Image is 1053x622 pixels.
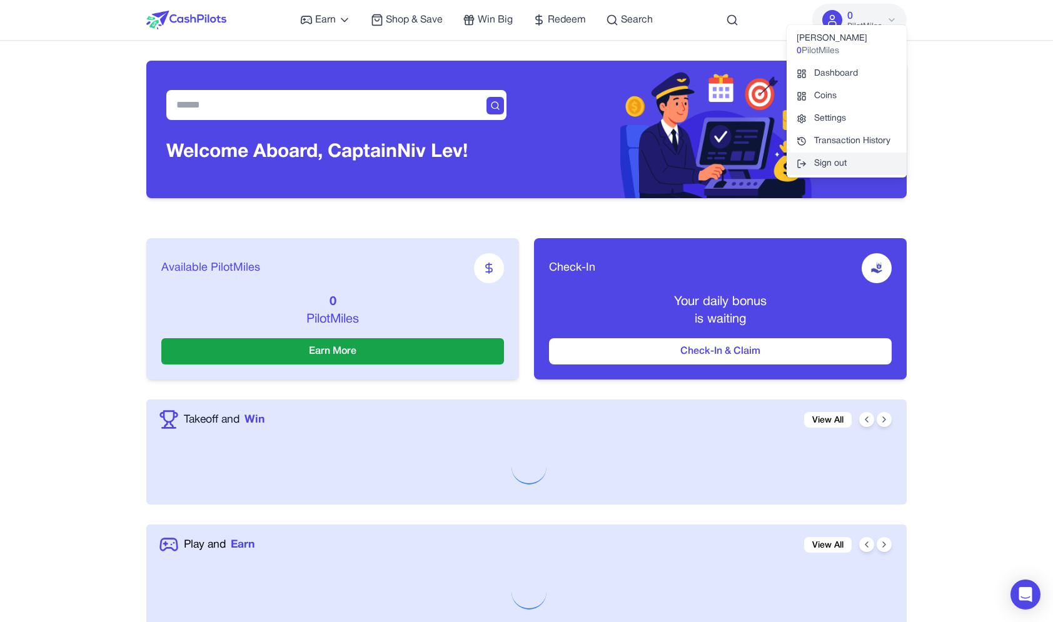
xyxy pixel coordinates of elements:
a: Redeem [533,13,586,28]
a: Shop & Save [371,13,443,28]
span: PilotMiles [802,45,839,58]
button: 0PilotMiles [812,4,907,36]
span: Takeoff and [184,411,239,428]
a: View All [804,412,852,428]
span: Shop & Save [386,13,443,28]
div: [PERSON_NAME] [787,28,907,63]
span: PilotMiles [847,21,882,31]
button: Check-In & Claim [549,338,892,364]
a: Coins [787,85,907,108]
span: Win [244,411,265,428]
span: 0 [797,45,802,58]
p: Your daily bonus [549,293,892,311]
span: Play and [184,536,226,553]
button: Earn More [161,338,504,364]
span: Earn [315,13,336,28]
a: Search [606,13,653,28]
span: is waiting [695,314,746,325]
span: Check-In [549,259,595,277]
button: Sign out [787,153,907,175]
h3: Welcome Aboard, Captain Niv Lev! [166,141,468,164]
img: Header decoration [620,61,813,198]
div: Open Intercom Messenger [1010,579,1040,609]
img: CashPilots Logo [146,11,226,29]
a: Win Big [463,13,513,28]
a: Dashboard [787,63,907,85]
span: 0 [847,9,853,24]
a: Transaction History [787,130,907,153]
a: Earn [300,13,351,28]
span: Available PilotMiles [161,259,260,277]
span: Search [621,13,653,28]
a: Play andEarn [184,536,254,553]
span: Redeem [548,13,586,28]
p: PilotMiles [161,311,504,328]
img: receive-dollar [870,262,883,274]
p: 0 [161,293,504,311]
a: Takeoff andWin [184,411,265,428]
a: View All [804,537,852,553]
a: Settings [787,108,907,130]
span: Win Big [478,13,513,28]
span: Earn [231,536,254,553]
